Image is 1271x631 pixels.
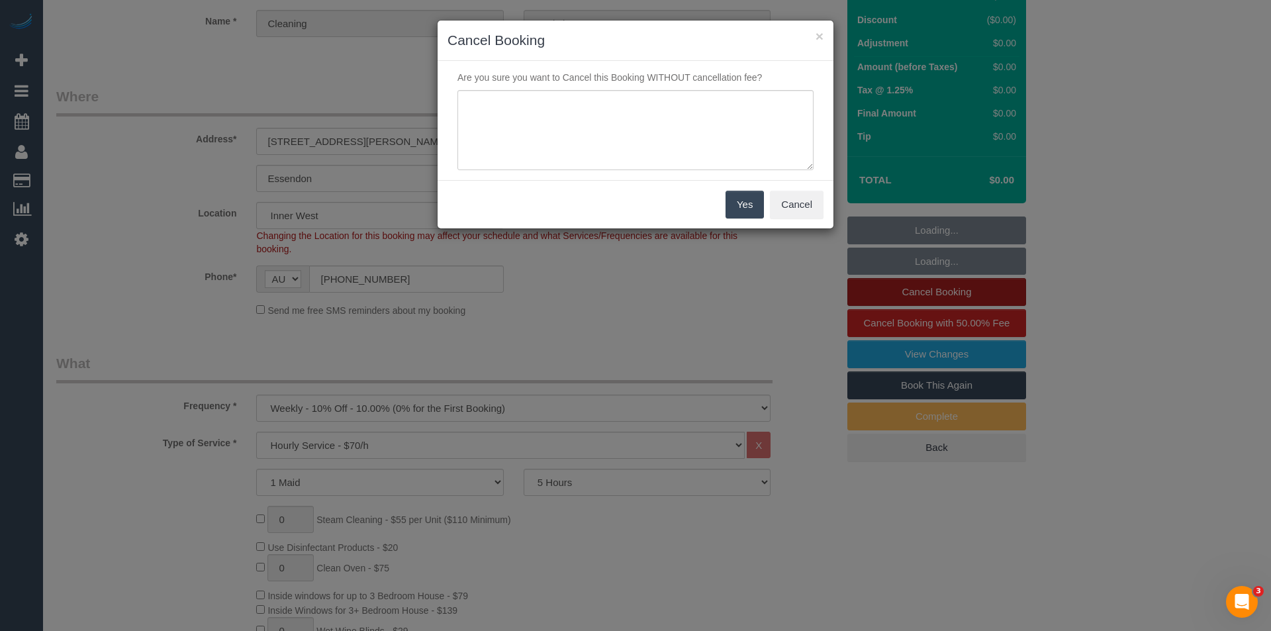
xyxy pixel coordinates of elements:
[1226,586,1258,618] iframe: Intercom live chat
[1253,586,1264,597] span: 3
[726,191,764,218] button: Yes
[816,29,824,43] button: ×
[447,30,824,50] h3: Cancel Booking
[438,21,833,228] sui-modal: Cancel Booking
[447,71,824,84] p: Are you sure you want to Cancel this Booking WITHOUT cancellation fee?
[770,191,824,218] button: Cancel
